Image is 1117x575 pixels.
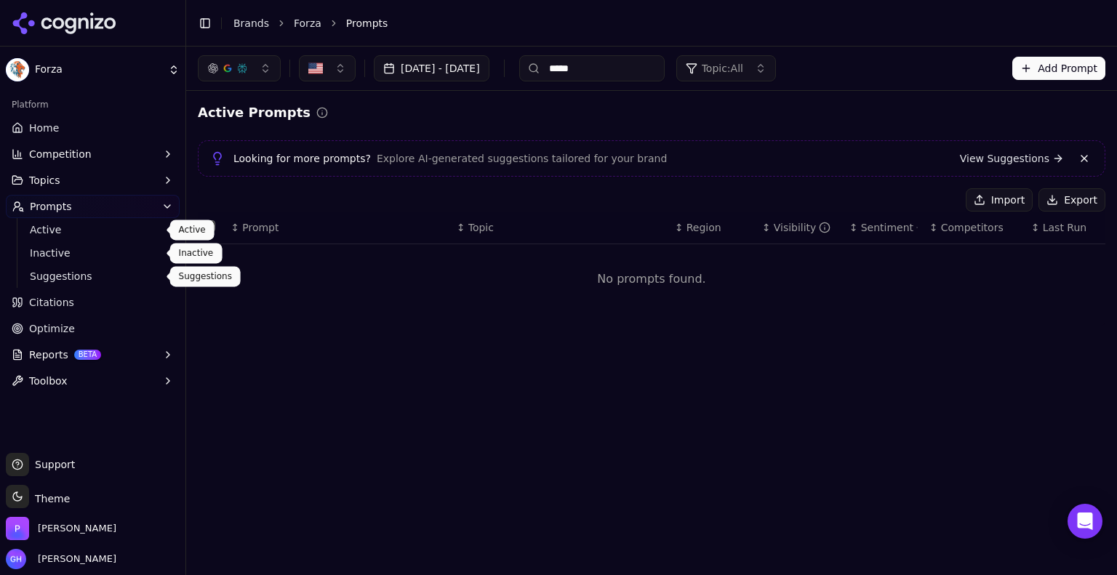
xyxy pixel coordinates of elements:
span: Topic: All [702,61,743,76]
span: Theme [29,493,70,504]
span: Competitors [941,220,1004,235]
button: ReportsBETA [6,343,180,366]
div: ↕Visibility [762,220,838,235]
span: [PERSON_NAME] [32,552,116,566]
span: Competition [29,147,92,161]
span: Topics [29,173,60,188]
div: ↕Competitors [929,220,1020,235]
th: brandMentionRate [756,212,844,244]
div: Open Intercom Messenger [1068,504,1102,539]
button: [DATE] - [DATE] [374,55,489,81]
a: Suggestions [24,266,162,286]
th: Prompt [225,212,451,244]
span: Active [30,222,156,237]
span: Topic [468,220,494,235]
span: Optimize [29,321,75,336]
h2: Active Prompts [198,102,311,123]
div: ↕Prompt [231,220,445,235]
th: Last Run [1025,212,1105,244]
th: Region [669,212,756,244]
div: ↕Region [675,220,750,235]
a: Home [6,116,180,140]
p: Inactive [179,247,214,259]
a: Optimize [6,317,180,340]
button: Dismiss banner [1076,150,1093,167]
div: ↕Sentiment [849,220,918,235]
span: Prompt [242,220,279,235]
div: ↕Last Run [1031,220,1100,235]
button: Toolbox [6,369,180,393]
p: Active [179,224,206,236]
span: Explore AI-generated suggestions tailored for your brand [377,151,667,166]
span: Inactive [30,246,156,260]
div: Sentiment [861,220,918,235]
button: Open user button [6,549,116,569]
img: Perrill [6,517,29,540]
img: United States [308,61,323,76]
span: Last Run [1043,220,1086,235]
button: Import [966,188,1033,212]
img: Grace Hallen [6,549,26,569]
th: Topic [451,212,669,244]
p: Suggestions [179,270,232,282]
th: Competitors [924,212,1025,244]
span: Suggestions [30,269,156,284]
span: Looking for more prompts? [233,151,371,166]
button: Topics [6,169,180,192]
button: Add Prompt [1012,57,1105,80]
a: Inactive [24,243,162,263]
span: BETA [74,350,101,360]
div: Visibility [774,220,831,235]
img: Forza [6,58,29,81]
nav: breadcrumb [233,16,1076,31]
span: Reports [29,347,68,362]
span: Prompts [346,16,388,31]
a: View Suggestions [960,151,1064,166]
span: Region [686,220,721,235]
button: Open organization switcher [6,517,116,540]
span: Forza [35,63,162,76]
th: sentiment [844,212,924,244]
button: Prompts [6,195,180,218]
span: Citations [29,295,74,310]
div: Platform [6,93,180,116]
div: Data table [198,212,1105,314]
a: Forza [294,16,321,31]
span: Support [29,457,75,472]
a: Citations [6,291,180,314]
span: Perrill [38,522,116,535]
button: Export [1038,188,1105,212]
span: Toolbox [29,374,68,388]
span: Home [29,121,59,135]
div: ↕Topic [457,220,663,235]
a: Brands [233,17,269,29]
button: Competition [6,142,180,166]
td: No prompts found. [198,244,1105,314]
a: Active [24,220,162,240]
span: Prompts [30,199,72,214]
